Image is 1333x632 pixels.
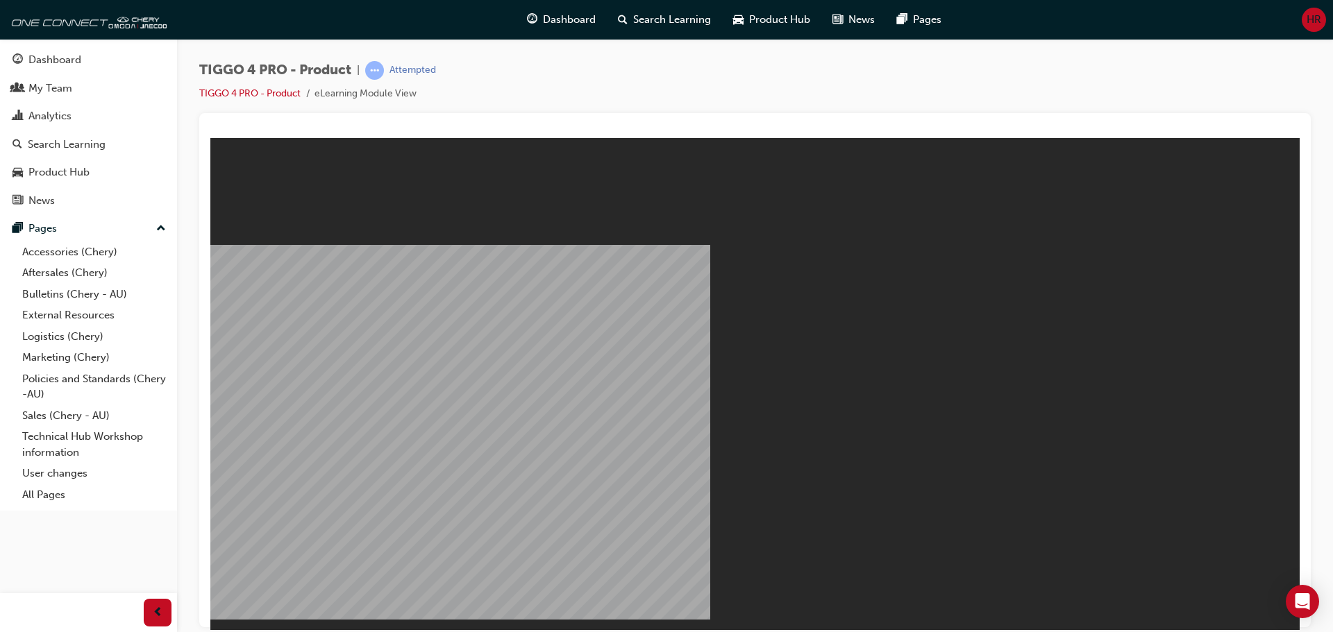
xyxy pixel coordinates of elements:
a: My Team [6,76,171,101]
div: My Team [28,80,72,96]
span: search-icon [12,139,22,151]
span: pages-icon [12,223,23,235]
a: TIGGO 4 PRO - Product [199,87,301,99]
span: Dashboard [543,12,596,28]
a: Bulletins (Chery - AU) [17,284,171,305]
a: Sales (Chery - AU) [17,405,171,427]
span: Product Hub [749,12,810,28]
button: Pages [6,216,171,241]
a: Analytics [6,103,171,129]
span: guage-icon [12,54,23,67]
span: news-icon [832,11,843,28]
a: Technical Hub Workshop information [17,426,171,463]
div: News [28,193,55,209]
span: guage-icon [527,11,537,28]
div: Analytics [28,108,72,124]
span: news-icon [12,195,23,207]
a: Logistics (Chery) [17,326,171,348]
span: News [848,12,875,28]
a: Dashboard [6,47,171,73]
a: Policies and Standards (Chery -AU) [17,368,171,405]
a: Accessories (Chery) [17,241,171,263]
span: pages-icon [897,11,907,28]
span: Pages [913,12,941,28]
button: DashboardMy TeamAnalyticsSearch LearningProduct HubNews [6,44,171,216]
div: Search Learning [28,137,106,153]
a: news-iconNews [821,6,886,34]
a: Search Learning [6,132,171,157]
a: search-iconSearch Learning [607,6,722,34]
div: Pages [28,221,57,237]
a: Aftersales (Chery) [17,262,171,284]
a: User changes [17,463,171,484]
a: pages-iconPages [886,6,953,34]
span: car-icon [733,11,744,28]
a: News [6,188,171,214]
span: car-icon [12,166,23,179]
img: oneconnect [7,6,167,33]
a: guage-iconDashboard [516,6,607,34]
span: learningRecordVerb_ATTEMPT-icon [365,61,384,80]
div: Product Hub [28,164,90,180]
span: prev-icon [153,604,163,622]
span: chart-icon [12,110,23,123]
a: Product Hub [6,160,171,185]
span: Search Learning [633,12,711,28]
li: eLearning Module View [315,86,417,102]
div: Attempted [389,64,436,77]
a: car-iconProduct Hub [722,6,821,34]
span: search-icon [618,11,628,28]
span: | [357,62,360,78]
div: Open Intercom Messenger [1286,585,1319,618]
span: TIGGO 4 PRO - Product [199,62,351,78]
span: people-icon [12,83,23,95]
a: Marketing (Chery) [17,347,171,368]
a: External Resources [17,305,171,326]
button: HR [1302,8,1326,32]
a: All Pages [17,484,171,506]
span: HR [1307,12,1321,28]
span: up-icon [156,220,166,238]
div: Dashboard [28,52,81,68]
